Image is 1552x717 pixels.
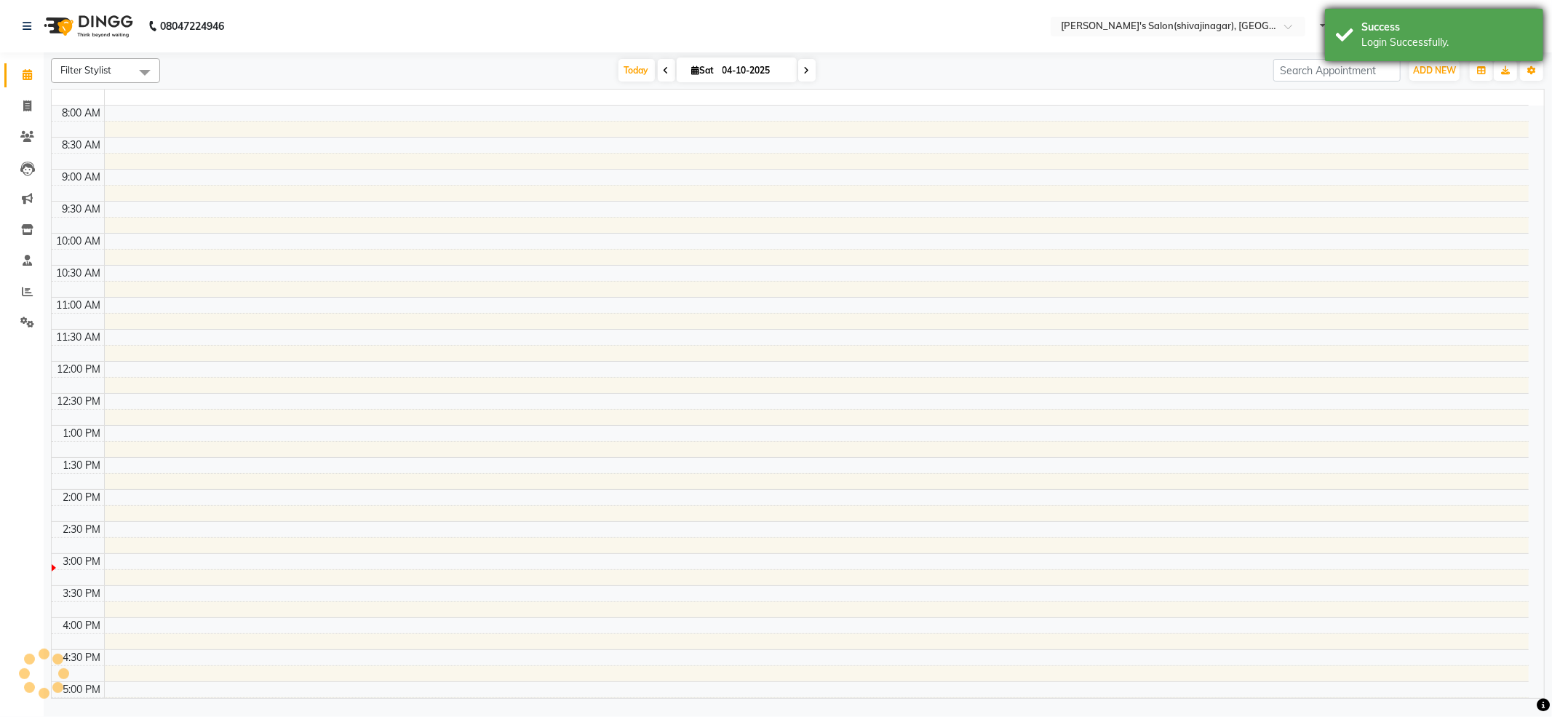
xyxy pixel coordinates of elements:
div: 9:00 AM [60,170,104,185]
input: Search Appointment [1273,59,1401,82]
div: Success [1361,20,1532,35]
div: 10:00 AM [54,234,104,249]
div: 1:30 PM [60,458,104,473]
div: 11:00 AM [54,298,104,313]
span: Today [618,59,655,82]
div: 9:30 AM [60,202,104,217]
button: ADD NEW [1409,60,1460,81]
b: 08047224946 [160,6,224,47]
span: Filter Stylist [60,64,111,76]
span: ADD NEW [1413,65,1456,76]
span: Sat [688,65,718,76]
div: Login Successfully. [1361,35,1532,50]
div: 5:00 PM [60,682,104,697]
div: 3:00 PM [60,554,104,569]
div: 8:30 AM [60,138,104,153]
div: 3:30 PM [60,586,104,601]
input: 2025-10-04 [718,60,791,82]
div: 4:30 PM [60,650,104,665]
img: logo [37,6,137,47]
div: 12:30 PM [55,394,104,409]
div: 12:00 PM [55,362,104,377]
div: 1:00 PM [60,426,104,441]
div: 2:30 PM [60,522,104,537]
div: 8:00 AM [60,106,104,121]
div: 11:30 AM [54,330,104,345]
div: 4:00 PM [60,618,104,633]
div: 2:00 PM [60,490,104,505]
div: 10:30 AM [54,266,104,281]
